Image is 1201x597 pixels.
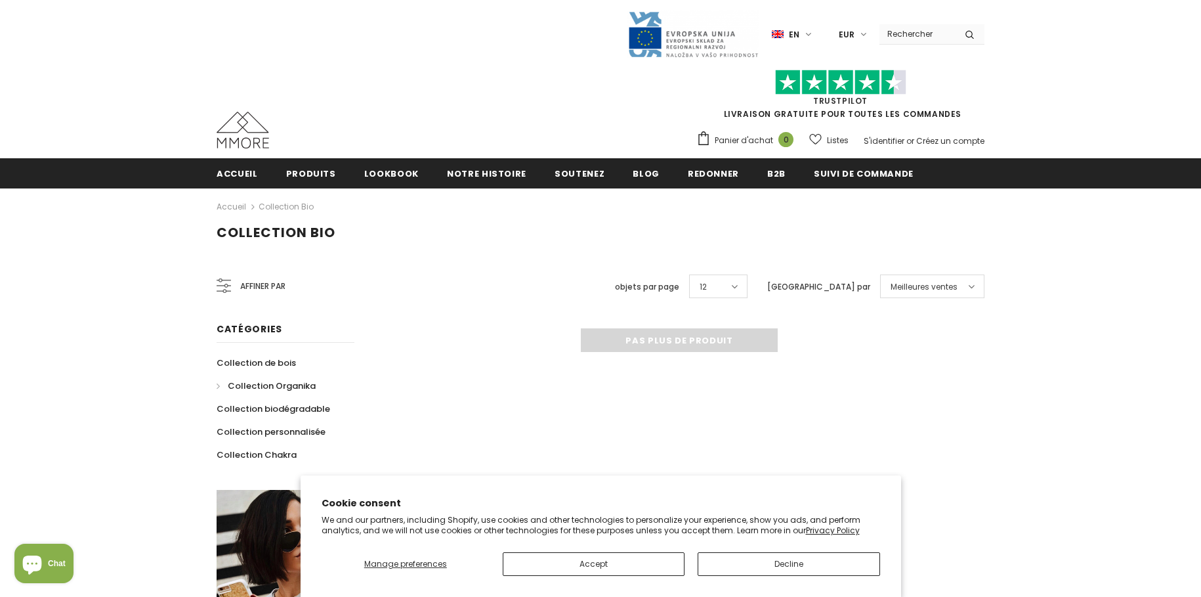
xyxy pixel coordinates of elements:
[814,158,914,188] a: Suivi de commande
[688,167,739,180] span: Redonner
[217,420,326,443] a: Collection personnalisée
[217,443,297,466] a: Collection Chakra
[555,158,604,188] a: soutenez
[809,129,849,152] a: Listes
[715,134,773,147] span: Panier d'achat
[217,158,258,188] a: Accueil
[217,403,330,415] span: Collection biodégradable
[767,167,786,180] span: B2B
[633,167,660,180] span: Blog
[217,199,246,215] a: Accueil
[11,544,77,586] inbox-online-store-chat: Shopify online store chat
[364,167,419,180] span: Lookbook
[447,158,526,188] a: Notre histoire
[217,223,335,242] span: Collection Bio
[364,558,447,569] span: Manage preferences
[555,167,604,180] span: soutenez
[286,167,336,180] span: Produits
[700,280,707,294] span: 12
[906,135,914,146] span: or
[217,167,258,180] span: Accueil
[322,515,880,535] p: We and our partners, including Shopify, use cookies and other technologies to personalize your ex...
[217,322,282,336] span: Catégories
[259,201,314,212] a: Collection Bio
[627,11,759,58] img: Javni Razpis
[633,158,660,188] a: Blog
[767,280,870,294] label: [GEOGRAPHIC_DATA] par
[217,351,296,374] a: Collection de bois
[916,135,984,146] a: Créez un compte
[240,279,285,294] span: Affiner par
[615,280,679,294] label: objets par page
[772,29,784,40] img: i-lang-1.png
[767,158,786,188] a: B2B
[891,280,958,294] span: Meilleures ventes
[322,497,880,510] h2: Cookie consent
[228,380,316,392] span: Collection Organika
[839,28,854,41] span: EUR
[217,112,269,148] img: Cas MMORE
[286,158,336,188] a: Produits
[627,28,759,39] a: Javni Razpis
[778,132,793,147] span: 0
[503,552,685,576] button: Accept
[217,426,326,438] span: Collection personnalisée
[789,28,799,41] span: en
[688,158,739,188] a: Redonner
[217,449,297,461] span: Collection Chakra
[813,95,868,106] a: TrustPilot
[698,552,879,576] button: Decline
[696,131,800,150] a: Panier d'achat 0
[864,135,904,146] a: S'identifier
[696,76,984,120] span: LIVRAISON GRATUITE POUR TOUTES LES COMMANDES
[775,70,906,95] img: Faites confiance aux étoiles pilotes
[814,167,914,180] span: Suivi de commande
[827,134,849,147] span: Listes
[879,24,955,43] input: Search Site
[447,167,526,180] span: Notre histoire
[217,357,296,369] span: Collection de bois
[806,525,860,536] a: Privacy Policy
[217,397,330,420] a: Collection biodégradable
[217,374,316,397] a: Collection Organika
[322,552,490,576] button: Manage preferences
[364,158,419,188] a: Lookbook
